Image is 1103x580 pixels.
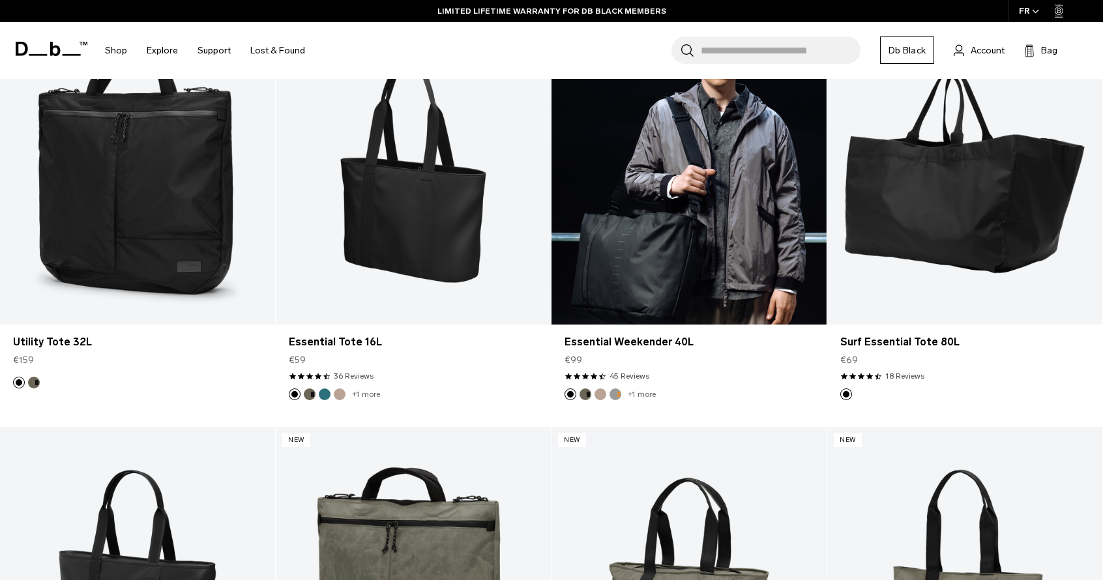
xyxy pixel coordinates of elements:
[282,433,310,447] p: New
[971,44,1005,57] span: Account
[319,388,331,400] button: Midnight Teal
[565,334,814,350] a: Essential Weekender 40L
[1024,42,1057,58] button: Bag
[250,27,305,74] a: Lost & Found
[289,388,301,400] button: Black Out
[628,390,656,399] a: +1 more
[105,27,127,74] a: Shop
[13,377,25,388] button: Black Out
[954,42,1005,58] a: Account
[13,334,262,350] a: Utility Tote 32L
[565,388,576,400] button: Black Out
[13,353,34,367] span: €159
[334,388,346,400] button: Fogbow Beige
[885,370,924,382] a: 18 reviews
[551,20,827,325] a: Essential Weekender 40L
[437,5,666,17] a: LIMITED LIFETIME WARRANTY FOR DB BLACK MEMBERS
[827,20,1102,325] a: Surf Essential Tote 80L
[352,390,380,399] a: +1 more
[580,388,591,400] button: Forest Green
[289,353,306,367] span: €59
[304,388,316,400] button: Forest Green
[28,377,40,388] button: Forest Green
[595,388,606,400] button: Fogbow Beige
[334,370,374,382] a: 36 reviews
[880,36,934,64] a: Db Black
[276,20,551,325] a: Essential Tote 16L
[198,27,231,74] a: Support
[840,353,858,367] span: €69
[147,27,178,74] a: Explore
[840,388,852,400] button: Black Out
[558,433,586,447] p: New
[95,22,315,79] nav: Main Navigation
[610,370,649,382] a: 45 reviews
[834,433,862,447] p: New
[565,353,582,367] span: €99
[610,388,621,400] button: Sand Grey
[289,334,538,350] a: Essential Tote 16L
[840,334,1089,350] a: Surf Essential Tote 80L
[1041,44,1057,57] span: Bag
